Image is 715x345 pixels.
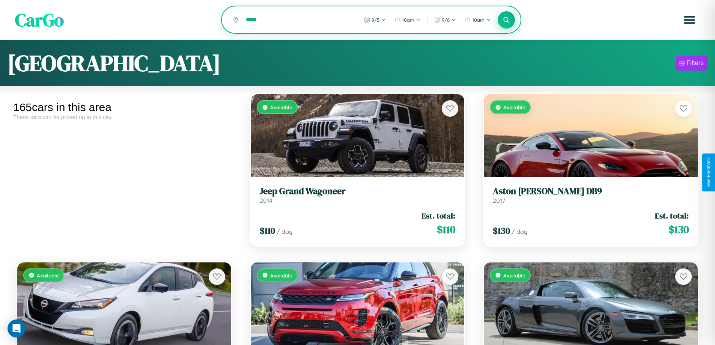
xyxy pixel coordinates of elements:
[260,224,275,237] span: $ 110
[706,157,711,188] div: Give Feedback
[13,101,235,114] div: 165 cars in this area
[668,222,689,237] span: $ 130
[437,222,455,237] span: $ 110
[686,59,704,67] div: Filters
[260,186,456,197] h3: Jeep Grand Wagoneer
[8,48,221,78] h1: [GEOGRAPHIC_DATA]
[493,186,689,204] a: Aston [PERSON_NAME] DB92017
[260,186,456,204] a: Jeep Grand Wagoneer2014
[461,14,494,26] button: 10am
[655,210,689,221] span: Est. total:
[360,14,389,26] button: 9/5
[270,104,292,110] span: Available
[277,228,292,235] span: / day
[503,104,525,110] span: Available
[15,8,64,32] span: CarGo
[13,114,235,120] div: These cars can be picked up in this city.
[493,197,505,204] span: 2017
[402,17,414,23] span: 10am
[431,14,459,26] button: 9/6
[442,17,450,23] span: 9 / 6
[512,228,527,235] span: / day
[270,272,292,279] span: Available
[260,197,272,204] span: 2014
[493,186,689,197] h3: Aston [PERSON_NAME] DB9
[503,272,525,279] span: Available
[37,272,59,279] span: Available
[372,17,379,23] span: 9 / 5
[391,14,424,26] button: 10am
[8,319,26,337] div: Open Intercom Messenger
[676,56,707,71] button: Filters
[421,210,455,221] span: Est. total:
[493,224,510,237] span: $ 130
[472,17,485,23] span: 10am
[679,9,700,30] button: Open menu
